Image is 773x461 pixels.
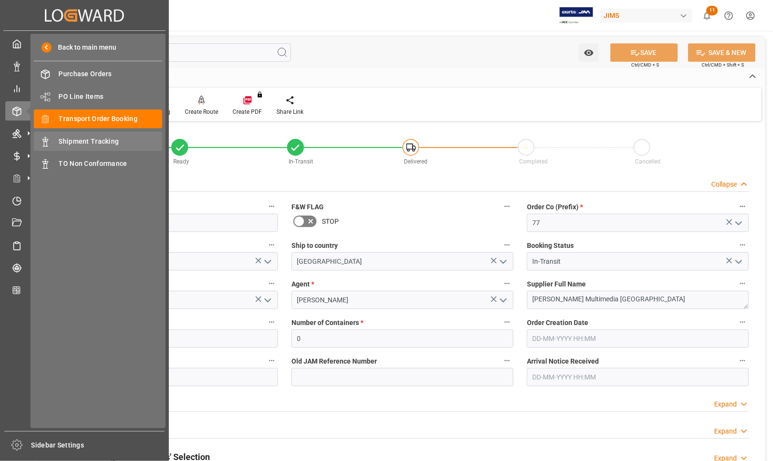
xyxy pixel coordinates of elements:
[260,293,275,308] button: open menu
[404,158,428,165] span: Delivered
[736,239,749,251] button: Booking Status
[736,354,749,367] button: Arrival Notice Received
[265,200,278,213] button: JAM Reference Number
[59,114,163,124] span: Transport Order Booking
[276,108,304,116] div: Share Link
[736,316,749,328] button: Order Creation Date
[34,109,162,128] a: Transport Order Booking
[560,7,593,24] img: Exertis%20JAM%20-%20Email%20Logo.jpg_1722504956.jpg
[34,87,162,106] a: PO Line Items
[265,239,278,251] button: Country of Origin (Suffix) *
[291,202,324,212] span: F&W FLAG
[635,158,661,165] span: Cancelled
[706,6,718,15] span: 11
[702,61,744,68] span: Ctrl/CMD + Shift + S
[34,132,162,150] a: Shipment Tracking
[501,354,513,367] button: Old JAM Reference Number
[291,279,314,289] span: Agent
[185,108,218,116] div: Create Route
[31,440,165,450] span: Sidebar Settings
[527,241,574,251] span: Booking Status
[291,241,338,251] span: Ship to country
[265,316,278,328] button: Supplier Number
[711,179,737,190] div: Collapse
[718,5,740,27] button: Help Center
[501,200,513,213] button: F&W FLAG
[527,356,599,366] span: Arrival Notice Received
[5,281,164,299] a: CO2 Calculator
[291,356,377,366] span: Old JAM Reference Number
[173,158,189,165] span: Ready
[631,61,659,68] span: Ctrl/CMD + S
[265,354,278,367] button: Ready Date *
[265,277,278,290] button: Shipment type *
[5,34,164,53] a: My Cockpit
[579,43,599,62] button: open menu
[520,158,548,165] span: Completed
[736,277,749,290] button: Supplier Full Name
[5,191,164,210] a: Timeslot Management V2
[5,258,164,277] a: Tracking Shipment
[714,426,737,436] div: Expand
[688,43,756,62] button: SAVE & NEW
[59,92,163,102] span: PO Line Items
[260,254,275,269] button: open menu
[34,154,162,173] a: TO Non Conformance
[527,291,749,309] textarea: [PERSON_NAME] Multimedia [GEOGRAPHIC_DATA]
[291,318,363,328] span: Number of Containers
[59,69,163,79] span: Purchase Orders
[5,79,164,98] a: My Reports
[496,254,510,269] button: open menu
[5,214,164,232] a: Document Management
[610,43,678,62] button: SAVE
[696,5,718,27] button: show 11 new notifications
[600,6,696,25] button: JIMS
[527,202,583,212] span: Order Co (Prefix)
[5,236,164,255] a: Sailing Schedules
[731,216,745,230] button: open menu
[600,9,692,23] div: JIMS
[289,158,313,165] span: In-Transit
[501,239,513,251] button: Ship to country
[501,316,513,328] button: Number of Containers *
[501,277,513,290] button: Agent *
[527,318,588,328] span: Order Creation Date
[731,254,745,269] button: open menu
[52,42,117,53] span: Back to main menu
[736,200,749,213] button: Order Co (Prefix) *
[34,65,162,83] a: Purchase Orders
[527,279,586,289] span: Supplier Full Name
[59,136,163,147] span: Shipment Tracking
[496,293,510,308] button: open menu
[527,329,749,348] input: DD-MM-YYYY HH:MM
[527,368,749,386] input: DD-MM-YYYY HH:MM
[59,159,163,169] span: TO Non Conformance
[322,217,339,227] span: STOP
[714,399,737,409] div: Expand
[5,56,164,75] a: Data Management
